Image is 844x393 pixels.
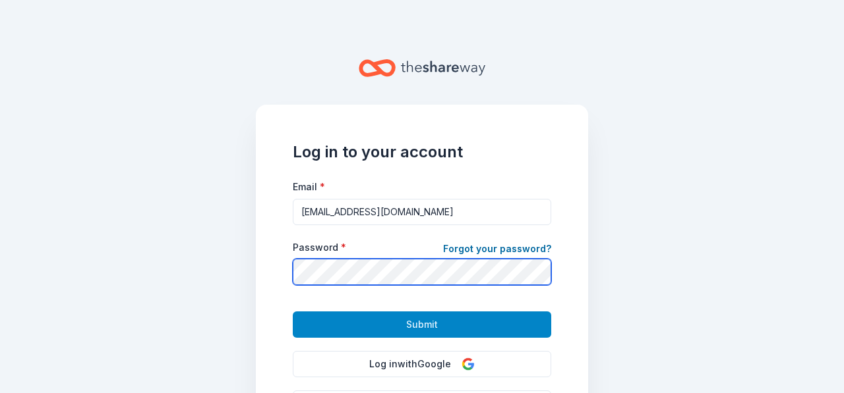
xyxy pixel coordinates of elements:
span: Submit [406,317,438,332]
a: Home [359,53,485,84]
a: Forgot your password? [443,241,551,259]
button: Log inwithGoogle [293,351,551,377]
button: Submit [293,311,551,338]
label: Password [293,241,346,254]
label: Email [293,180,325,194]
h1: Log in to your account [293,142,551,163]
img: Google Logo [462,357,475,371]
